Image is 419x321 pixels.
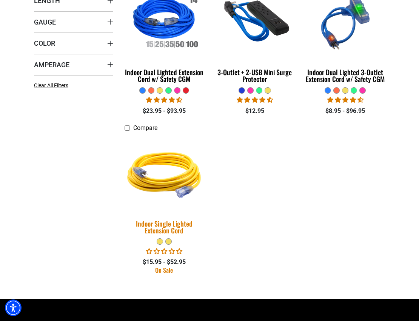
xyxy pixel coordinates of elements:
[146,96,182,103] span: 4.40 stars
[125,69,204,82] div: Indoor Dual Lighted Extension Cord w/ Safety CGM
[327,96,364,103] span: 4.33 stars
[119,133,209,214] img: Yellow
[34,60,69,69] span: Amperage
[34,11,113,32] summary: Gauge
[146,248,182,255] span: 0.00 stars
[125,136,204,238] a: Yellow Indoor Single Lighted Extension Cord
[125,106,204,116] div: $23.95 - $93.95
[34,18,56,26] span: Gauge
[215,106,294,116] div: $12.95
[125,267,204,273] div: On Sale
[34,32,113,54] summary: Color
[5,299,22,316] div: Accessibility Menu
[34,39,55,48] span: Color
[215,69,294,82] div: 3-Outlet + 2-USB Mini Surge Protector
[34,54,113,75] summary: Amperage
[306,69,385,82] div: Indoor Dual Lighted 3-Outlet Extension Cord w/ Safety CGM
[125,258,204,267] div: $15.95 - $52.95
[34,82,68,88] span: Clear All Filters
[125,220,204,234] div: Indoor Single Lighted Extension Cord
[306,106,385,116] div: $8.95 - $96.95
[34,82,71,90] a: Clear All Filters
[133,124,157,131] span: Compare
[237,96,273,103] span: 4.36 stars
